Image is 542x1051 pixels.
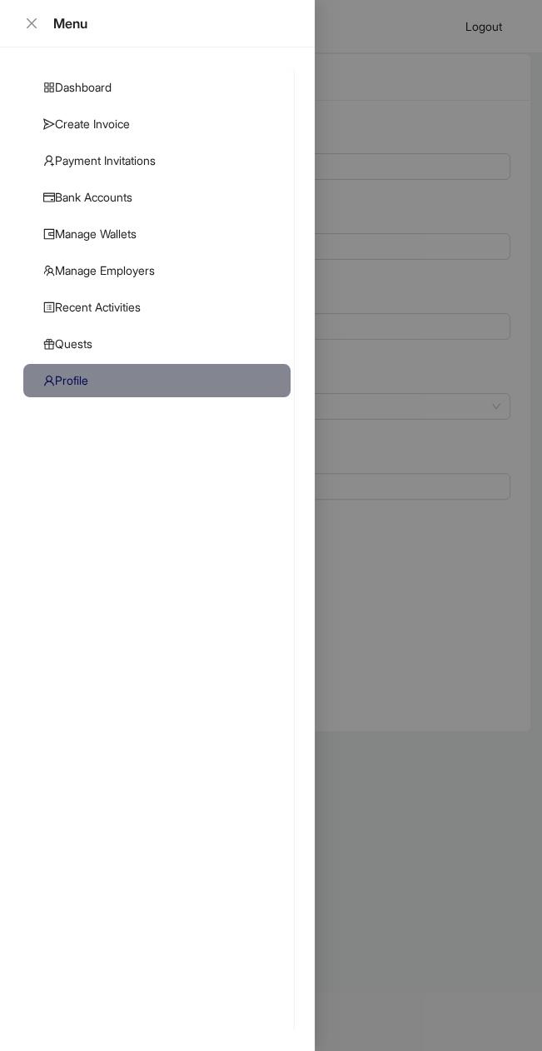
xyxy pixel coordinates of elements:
span: close [25,17,38,30]
span: user [43,375,55,386]
span: Profile [43,364,277,397]
span: appstore [43,82,55,93]
span: wallet [43,228,55,240]
span: gift [43,338,55,350]
span: team [43,265,55,276]
span: Dashboard [43,71,277,104]
span: Manage Wallets [43,217,277,251]
span: Recent Activities [43,291,277,324]
span: Create Invoice [43,107,277,141]
span: credit-card [43,192,55,203]
span: user-add [43,155,55,167]
span: Quests [43,327,277,361]
span: Bank Accounts [43,181,277,214]
button: Close [20,16,43,31]
span: Manage Employers [43,254,277,287]
span: Payment Invitations [43,144,277,177]
div: Menu [53,13,295,33]
span: send [43,118,55,130]
span: profile [43,301,55,313]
